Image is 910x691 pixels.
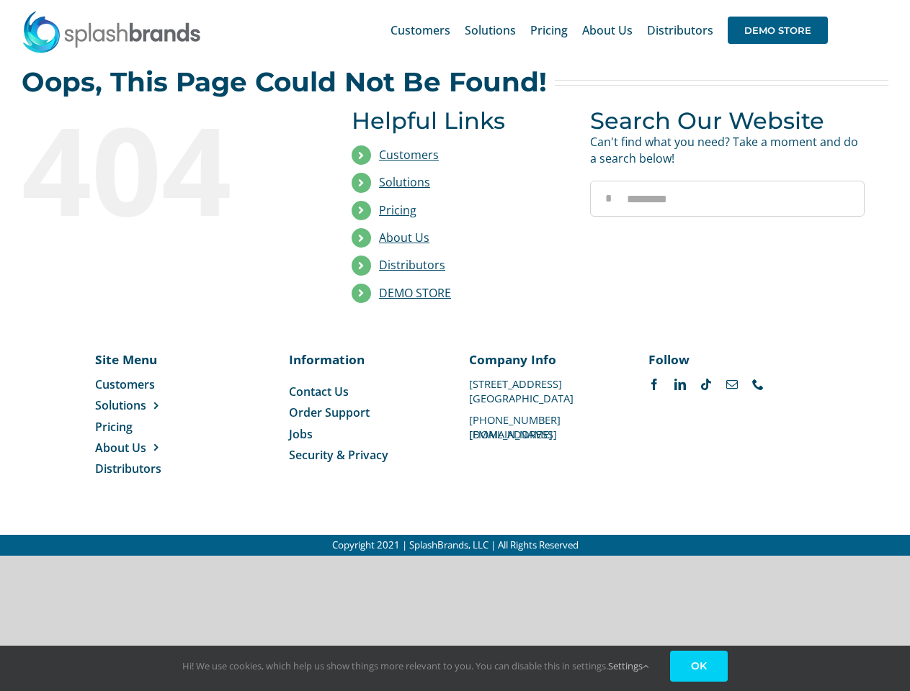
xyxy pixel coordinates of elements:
a: Jobs [289,426,441,442]
a: Solutions [95,397,192,413]
a: Solutions [379,174,430,190]
p: Site Menu [95,351,192,368]
a: OK [670,651,728,682]
h3: Helpful Links [352,107,568,134]
span: Distributors [95,461,161,477]
a: Customers [379,147,439,163]
a: tiktok [700,379,712,390]
img: SplashBrands.com Logo [22,10,202,53]
span: Pricing [530,24,568,36]
input: Search [590,181,626,217]
nav: Menu [289,384,441,464]
a: DEMO STORE [728,7,828,53]
a: Pricing [530,7,568,53]
span: Hi! We use cookies, which help us show things more relevant to you. You can disable this in setti... [182,659,648,672]
a: About Us [95,440,192,456]
a: Customers [391,7,450,53]
a: Distributors [379,257,445,273]
a: Pricing [379,202,416,218]
a: Distributors [95,461,192,477]
a: DEMO STORE [379,285,451,301]
span: Jobs [289,426,313,442]
span: Solutions [95,397,146,413]
a: Order Support [289,405,441,420]
a: Settings [608,659,648,672]
span: Contact Us [289,384,349,399]
span: Order Support [289,405,370,420]
span: Solutions [465,24,516,36]
nav: Menu [95,376,192,477]
span: About Us [95,440,146,456]
a: Contact Us [289,384,441,399]
p: Information [289,351,441,368]
span: About Us [582,24,633,36]
nav: Main Menu [391,7,828,53]
span: Pricing [95,419,133,435]
a: mail [726,379,738,390]
a: Pricing [95,419,192,435]
a: About Us [379,230,429,245]
span: DEMO STORE [728,17,828,44]
a: linkedin [674,379,686,390]
p: Can't find what you need? Take a moment and do a search below! [590,134,865,166]
p: Follow [648,351,800,368]
input: Search... [590,181,865,217]
p: Company Info [469,351,621,368]
h2: Oops, This Page Could Not Be Found! [22,68,547,96]
span: Customers [391,24,450,36]
div: 404 [22,107,296,230]
span: Distributors [647,24,713,36]
h3: Search Our Website [590,107,865,134]
a: phone [752,379,764,390]
a: Security & Privacy [289,447,441,463]
a: Distributors [647,7,713,53]
span: Customers [95,376,155,392]
a: Customers [95,376,192,392]
span: Security & Privacy [289,447,388,463]
a: facebook [648,379,660,390]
